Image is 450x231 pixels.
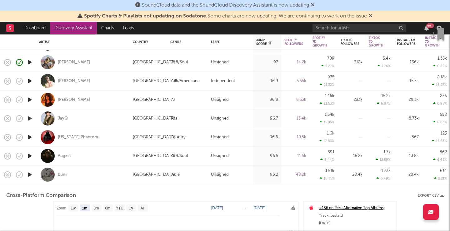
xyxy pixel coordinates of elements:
[320,101,334,106] div: 21.53 %
[319,212,393,219] div: Track: bastard
[418,194,444,198] button: Export CSV
[256,171,278,179] div: 96.2
[211,206,223,210] text: [DATE]
[341,59,362,66] div: 312k
[397,38,416,46] div: Instagram Followers
[97,22,118,34] a: Charts
[440,113,447,117] div: 558
[325,169,334,173] div: 4.51k
[58,172,67,178] a: bunii
[284,134,306,141] div: 10.5k
[397,152,419,160] div: 13.8k
[211,59,229,66] div: Unsigned
[284,171,306,179] div: 48.2k
[381,94,391,98] div: 15.2k
[142,3,309,8] span: SoundCloud data and the SoundCloud Discovery Assistant is now updating
[397,96,419,104] div: 29.3k
[383,57,391,61] div: 5.4k
[284,38,303,46] div: Spotify Followers
[39,40,123,44] div: Artist
[440,94,447,98] div: 276
[71,206,76,210] text: 1w
[254,206,266,210] text: [DATE]
[376,158,391,162] div: 12.59 %
[58,135,98,140] a: [US_STATE] Phantom
[58,60,90,65] div: [PERSON_NAME]
[424,26,429,31] button: 99+
[397,77,419,85] div: 15.5k
[170,59,188,66] div: R&B/Soul
[369,36,383,47] div: Tiktok 7D Growth
[397,171,419,179] div: 28.4k
[211,171,229,179] div: Unsigned
[327,131,334,135] div: 1.6k
[433,64,447,68] div: 0.82 %
[383,150,391,154] div: 1.7k
[170,171,180,179] div: Indie
[211,115,229,122] div: Unsigned
[320,83,334,87] div: 21.32 %
[433,101,447,106] div: 0.95 %
[377,101,391,106] div: 6.97 %
[321,64,334,68] div: 5.27 %
[58,97,90,103] a: [PERSON_NAME]
[312,36,327,47] div: Spotify 7D Growth
[434,176,447,180] div: 2.21 %
[433,158,447,162] div: 6.65 %
[116,206,123,210] text: YTD
[82,206,87,210] text: 1m
[433,120,447,124] div: 6.83 %
[6,192,76,199] span: Cross-Platform Comparison
[256,38,272,46] div: Jump Score
[58,78,90,84] a: [PERSON_NAME]
[425,36,443,47] div: Instagram 7D Growth
[170,40,202,44] div: Genre
[243,206,247,210] text: →
[211,134,229,141] div: Unsigned
[327,75,334,79] div: 975
[170,115,178,122] div: Thai
[284,96,306,104] div: 6.53k
[133,59,175,66] div: [GEOGRAPHIC_DATA]
[170,77,200,85] div: Folk/Americana
[397,134,419,141] div: 867
[129,206,133,210] text: 1y
[381,169,391,173] div: 1.73k
[284,77,306,85] div: 5.55k
[377,176,391,180] div: 6.49 %
[256,115,278,122] div: 96.7
[325,113,334,117] div: 1.34k
[432,139,447,143] div: 16.53 %
[256,96,278,104] div: 96.8
[140,206,144,210] text: All
[118,22,138,34] a: Leads
[327,150,334,154] div: 891
[105,206,111,210] text: 6m
[319,204,393,212] a: #156 on Peru Alternative Top Albums
[58,116,68,121] div: JayQ
[133,77,175,85] div: [GEOGRAPHIC_DATA]
[256,59,278,66] div: 97
[133,152,175,160] div: [GEOGRAPHIC_DATA]
[20,22,50,34] a: Dashboard
[256,152,278,160] div: 96.5
[441,131,447,135] div: 123
[94,206,99,210] text: 3m
[84,14,206,19] span: Spotify Charts & Playlists not updating on Sodatone
[170,134,185,141] div: Country
[133,96,175,104] div: [GEOGRAPHIC_DATA]
[319,219,393,227] div: [DATE]
[50,22,97,34] a: Discovery Assistant
[440,150,447,154] div: 862
[327,57,334,61] div: 709
[432,83,447,87] div: 16.27 %
[437,57,447,61] div: 1.35k
[58,153,71,159] a: Augxst
[84,14,367,19] span: : Some charts are now updating. We are continuing to work on the issue
[133,134,175,141] div: [GEOGRAPHIC_DATA]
